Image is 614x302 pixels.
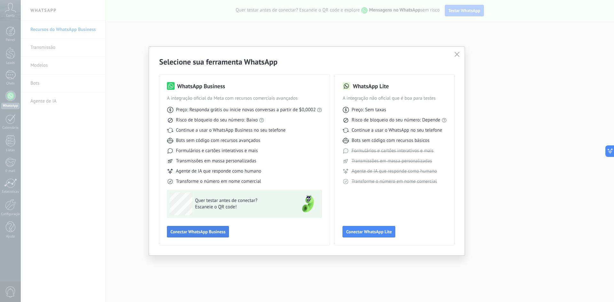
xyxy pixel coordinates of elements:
span: Bots sem código com recursos básicos [351,137,429,144]
span: Preço: Sem taxas [351,107,386,113]
span: Transmissões em massa personalizadas [176,158,256,164]
span: A integração não oficial que é boa para testes [342,95,447,102]
span: Escaneie o QR code! [195,204,288,210]
h3: WhatsApp Lite [353,82,389,90]
span: Transforme o número em nome comercial [176,178,261,185]
button: Conectar WhatsApp Business [167,226,229,237]
span: A integração oficial da Meta com recursos comerciais avançados [167,95,322,102]
span: Transmissões em massa personalizadas [351,158,432,164]
span: Formulários e cartões interativos e mais [176,148,258,154]
span: Risco de bloqueio do seu número: Depende [351,117,440,123]
span: Agente de IA que responde como humano [351,168,437,174]
h3: WhatsApp Business [177,82,225,90]
span: Bots sem código com recursos avançados [176,137,260,144]
span: Transforme o número em nome comercial [351,178,437,185]
span: Preço: Responda grátis ou inicie novas conversas a partir de $0,0002 [176,107,316,113]
span: Conectar WhatsApp Business [170,229,225,234]
span: Risco de bloqueio do seu número: Baixo [176,117,258,123]
span: Conectar WhatsApp Lite [346,229,392,234]
button: Conectar WhatsApp Lite [342,226,395,237]
h2: Selecione sua ferramenta WhatsApp [159,57,454,67]
span: Continue a usar o WhatsApp no seu telefone [351,127,442,134]
span: Continue a usar o WhatsApp Business no seu telefone [176,127,286,134]
span: Agente de IA que responde como humano [176,168,261,174]
span: Formulários e cartões interativos e mais [351,148,433,154]
span: Quer testar antes de conectar? [195,197,288,204]
img: green-phone.png [296,192,319,215]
